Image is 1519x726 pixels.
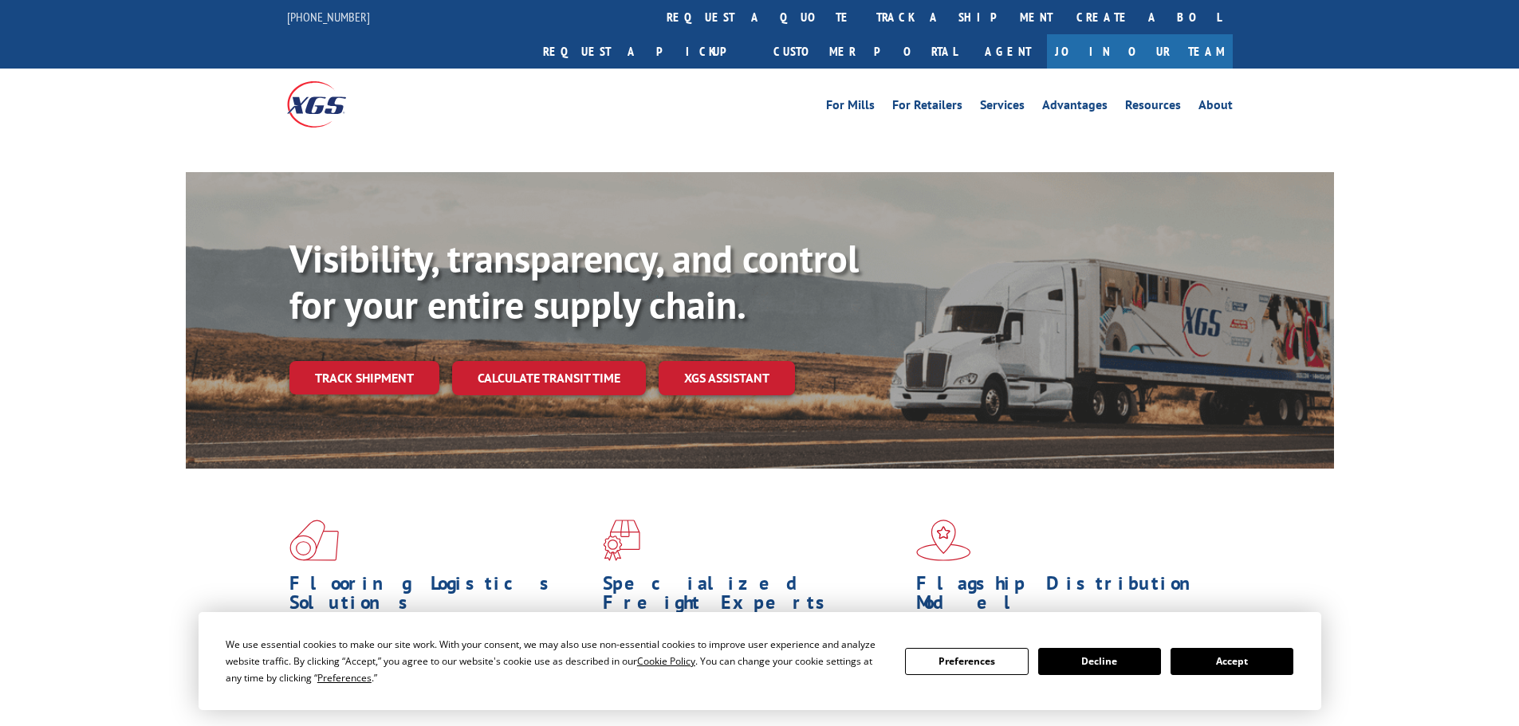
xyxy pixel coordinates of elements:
[452,361,646,395] a: Calculate transit time
[761,34,969,69] a: Customer Portal
[1042,99,1108,116] a: Advantages
[287,9,370,25] a: [PHONE_NUMBER]
[289,361,439,394] a: Track shipment
[289,233,859,329] b: Visibility, transparency, and control for your entire supply chain.
[289,520,339,561] img: xgs-icon-total-supply-chain-intelligence-red
[199,612,1321,710] div: Cookie Consent Prompt
[826,99,875,116] a: For Mills
[659,361,795,395] a: XGS ASSISTANT
[637,654,695,668] span: Cookie Policy
[1047,34,1233,69] a: Join Our Team
[969,34,1047,69] a: Agent
[1198,99,1233,116] a: About
[531,34,761,69] a: Request a pickup
[317,671,372,685] span: Preferences
[289,574,591,620] h1: Flooring Logistics Solutions
[1171,648,1293,675] button: Accept
[916,520,971,561] img: xgs-icon-flagship-distribution-model-red
[603,520,640,561] img: xgs-icon-focused-on-flooring-red
[1125,99,1181,116] a: Resources
[980,99,1025,116] a: Services
[892,99,962,116] a: For Retailers
[905,648,1028,675] button: Preferences
[916,574,1218,620] h1: Flagship Distribution Model
[603,574,904,620] h1: Specialized Freight Experts
[1038,648,1161,675] button: Decline
[226,636,886,686] div: We use essential cookies to make our site work. With your consent, we may also use non-essential ...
